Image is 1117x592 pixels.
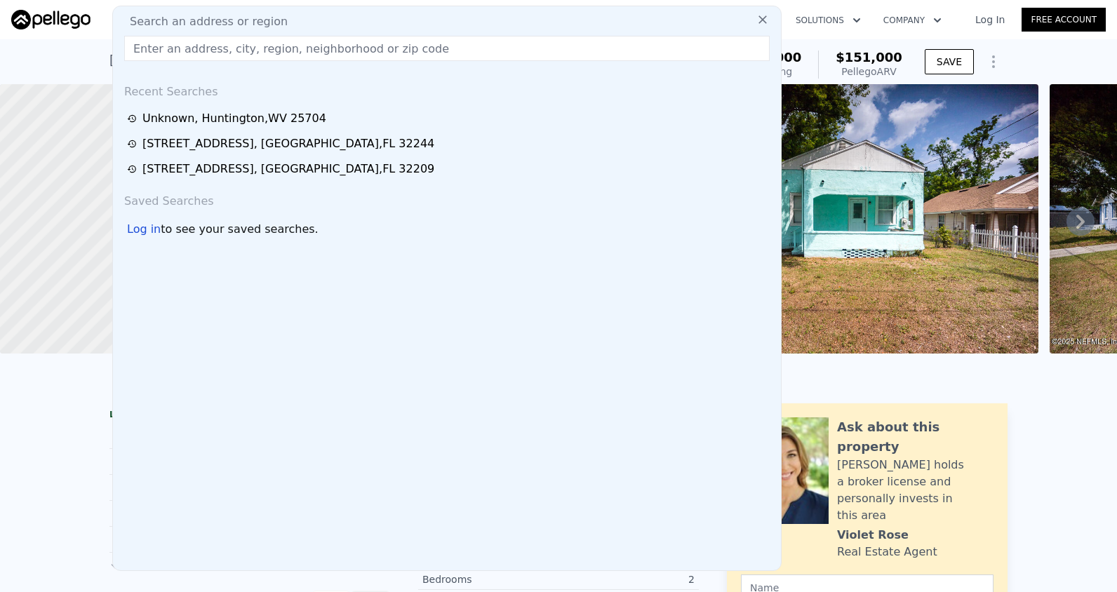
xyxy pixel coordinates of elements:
div: [STREET_ADDRESS] , [GEOGRAPHIC_DATA] , FL 32209 [142,161,434,177]
div: Unknown , Huntington , WV 25704 [142,110,326,127]
a: [STREET_ADDRESS], [GEOGRAPHIC_DATA],FL 32244 [127,135,771,152]
a: Log In [958,13,1022,27]
span: to see your saved searches. [161,221,318,238]
input: Enter an address, city, region, neighborhood or zip code [124,36,770,61]
button: Show more history [109,553,215,572]
a: Free Account [1022,8,1106,32]
div: Pellego ARV [836,65,902,79]
a: Unknown, Huntington,WV 25704 [127,110,771,127]
img: Sale: 158160619 Parcel: 34246592 [642,84,1038,354]
div: [PERSON_NAME] holds a broker license and personally invests in this area [837,457,994,524]
button: Show Options [979,48,1008,76]
div: [STREET_ADDRESS] , [GEOGRAPHIC_DATA] , FL 32244 [142,135,434,152]
a: [STREET_ADDRESS], [GEOGRAPHIC_DATA],FL 32209 [127,161,771,177]
div: Saved Searches [119,182,775,215]
div: [STREET_ADDRESS] , [GEOGRAPHIC_DATA] , FL 32208 [109,51,442,70]
div: Violet Rose [837,527,909,544]
img: Pellego [11,10,91,29]
div: Bedrooms [422,572,558,586]
div: Log in [127,221,161,238]
div: LISTING & SALE HISTORY [109,409,390,423]
button: Solutions [784,8,872,33]
button: SAVE [925,49,974,74]
span: $151,000 [836,50,902,65]
div: Recent Searches [119,72,775,106]
div: 2 [558,572,695,586]
span: Search an address or region [119,13,288,30]
div: Ask about this property [837,417,994,457]
div: Real Estate Agent [837,544,937,560]
button: Company [872,8,953,33]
